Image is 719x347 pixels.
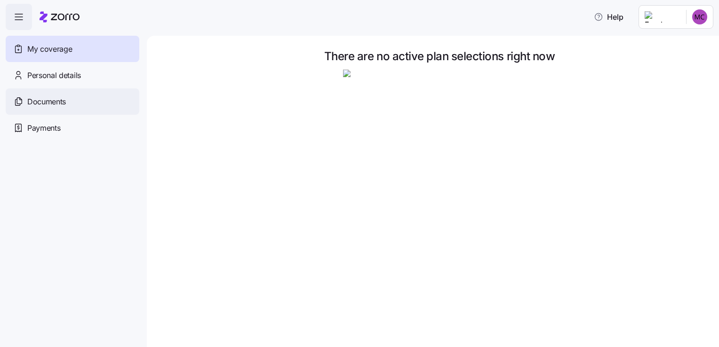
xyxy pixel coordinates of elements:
span: Help [594,11,623,23]
button: Help [586,8,631,26]
a: My coverage [6,36,139,62]
a: Payments [6,115,139,141]
img: 4f9aff24fe87cfad4b32c3f9bdcd434d [692,9,707,24]
span: There are no active plan selections right now [324,51,555,62]
img: Person sitting and waiting with coffee and laptop [343,70,536,262]
img: Employer logo [645,11,679,23]
a: Personal details [6,62,139,88]
span: Personal details [27,70,81,81]
span: My coverage [27,43,72,55]
span: Documents [27,96,66,108]
a: Documents [6,88,139,115]
span: Payments [27,122,60,134]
